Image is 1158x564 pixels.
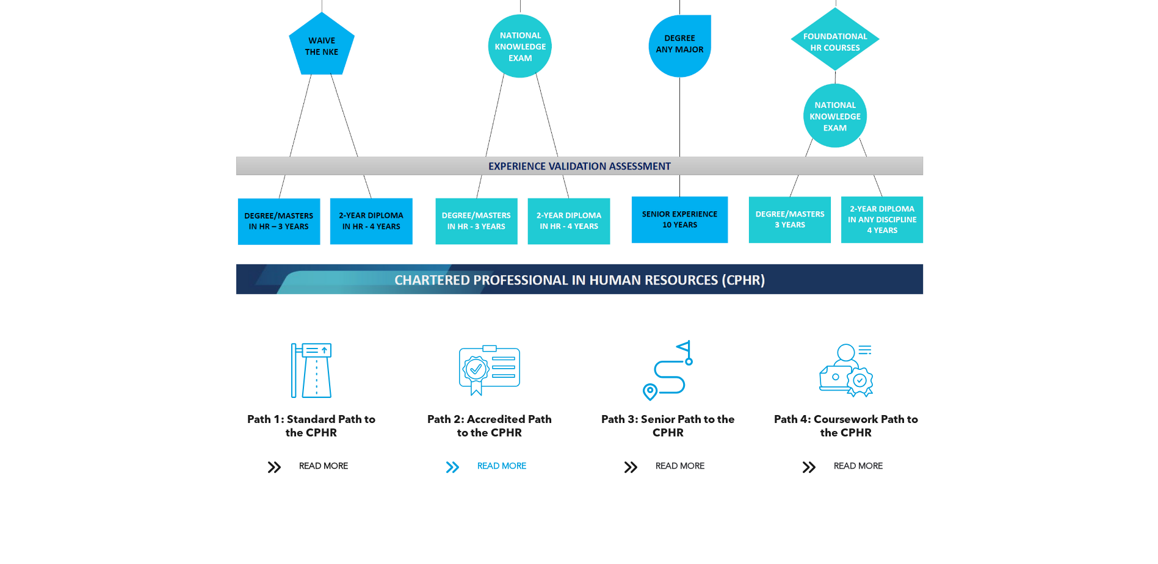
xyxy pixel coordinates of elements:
[295,455,352,478] span: READ MORE
[601,414,735,439] span: Path 3: Senior Path to the CPHR
[437,455,542,478] a: READ MORE
[615,455,720,478] a: READ MORE
[794,455,899,478] a: READ MORE
[830,455,887,478] span: READ MORE
[427,414,552,439] span: Path 2: Accredited Path to the CPHR
[259,455,364,478] a: READ MORE
[247,414,375,439] span: Path 1: Standard Path to the CPHR
[774,414,918,439] span: Path 4: Coursework Path to the CPHR
[473,455,530,478] span: READ MORE
[651,455,709,478] span: READ MORE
